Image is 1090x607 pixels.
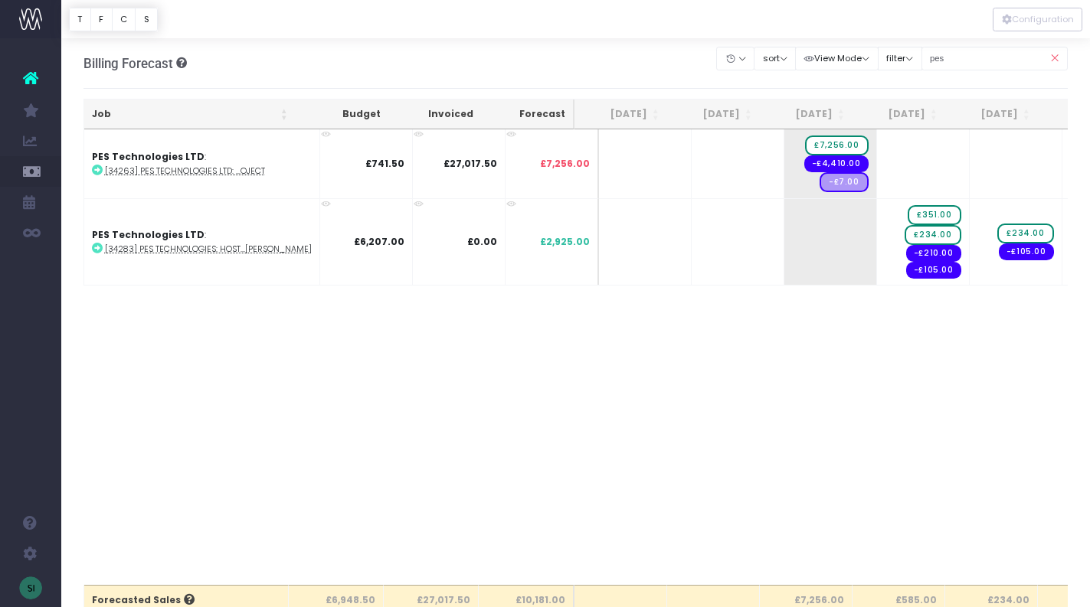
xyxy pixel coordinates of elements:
[997,224,1053,243] span: wayahead Sales Forecast Item
[84,198,320,285] td: :
[135,8,158,31] button: S
[481,100,574,129] th: Forecast
[906,262,961,279] span: Streamtime expense: Creative Freelance – No supplier
[805,135,868,155] span: wayahead Sales Forecast Item
[69,8,158,31] div: Vertical button group
[540,235,590,249] span: £2,925.00
[908,205,961,225] span: wayahead Sales Forecast Item
[365,157,404,170] strong: £741.50
[878,47,922,70] button: filter
[574,100,667,129] th: Aug 25: activate to sort column ascending
[112,8,136,31] button: C
[667,100,760,129] th: Sep 25: activate to sort column ascending
[993,8,1082,31] button: Configuration
[84,129,320,198] td: :
[444,157,497,170] strong: £27,017.50
[69,8,91,31] button: T
[83,56,173,71] span: Billing Forecast
[84,100,296,129] th: Job: activate to sort column ascending
[760,100,853,129] th: Oct 25: activate to sort column ascending
[820,172,869,192] span: Streamtime Draft Expense: Stock Image – No supplier
[945,100,1038,129] th: Dec 25: activate to sort column ascending
[540,157,590,171] span: £7,256.00
[90,8,113,31] button: F
[92,150,205,163] strong: PES Technologies LTD
[388,100,481,129] th: Invoiced
[999,243,1054,260] span: Streamtime expense: Creative Freelance – No supplier
[92,593,195,607] span: Forecasted Sales
[19,576,42,599] img: images/default_profile_image.png
[354,235,404,248] strong: £6,207.00
[795,47,879,70] button: View Mode
[921,47,1069,70] input: Search...
[467,235,497,248] strong: £0.00
[906,245,961,262] span: Streamtime expense: Creative Freelance – No supplier
[853,100,945,129] th: Nov 25: activate to sort column ascending
[105,243,312,255] abbr: [34283] PES Technologies: Hosting and website monthly maintenance
[754,47,796,70] button: sort
[905,225,961,245] span: wayahead Sales Forecast Item
[92,228,205,241] strong: PES Technologies LTD
[296,100,388,129] th: Budget
[993,8,1082,31] div: Vertical button group
[105,165,265,177] abbr: [34263] PES Technologies LTD: Brand strategy and collateral project
[804,155,869,172] span: Streamtime expense: Creative Freelance – No supplier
